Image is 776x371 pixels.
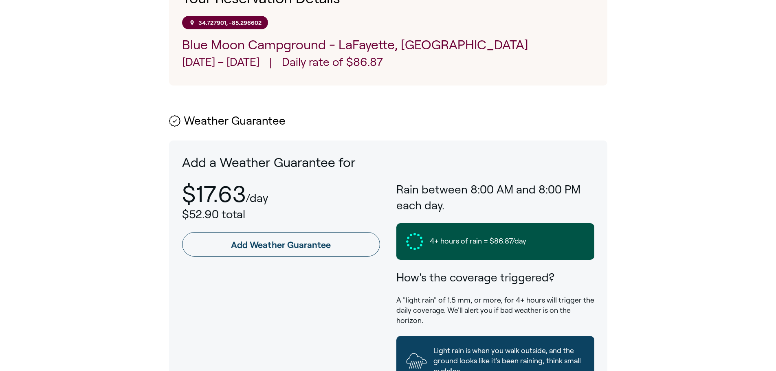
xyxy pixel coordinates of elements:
p: $17.63 [182,182,246,206]
span: $52.90 total [182,208,245,221]
h3: Rain between 8:00 AM and 8:00 PM each day. [396,182,594,213]
p: A "light rain" of 1.5 mm, or more, for 4+ hours will trigger the daily coverage. We'll alert you ... [396,295,594,326]
p: Daily rate of $86.87 [282,54,383,72]
a: Add Weather Guarantee [182,232,380,257]
p: Blue Moon Campground - LaFayette, [GEOGRAPHIC_DATA] [182,36,594,54]
span: 4+ hours of rain = $86.87/day [430,236,526,246]
p: Add a Weather Guarantee for [182,154,594,172]
span: | [269,54,272,72]
p: [DATE] – [DATE] [182,54,259,72]
p: 34.727901, -85.296602 [198,19,262,26]
h2: Weather Guarantee [169,115,607,127]
h3: How's the coverage triggered? [396,270,594,285]
p: /day [246,192,268,204]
